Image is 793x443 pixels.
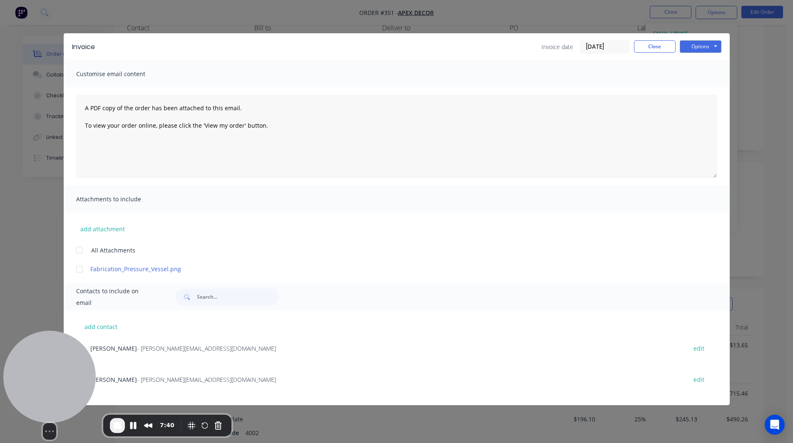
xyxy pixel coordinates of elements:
[90,344,137,352] span: [PERSON_NAME]
[765,415,785,435] div: Open Intercom Messenger
[76,68,168,80] span: Customise email content
[197,289,279,305] input: Search...
[90,265,679,273] a: Fabrication_Pressure_Vessel.png
[689,374,709,385] button: edit
[542,42,573,51] span: Invoice date
[90,376,137,384] span: [PERSON_NAME]
[76,193,168,205] span: Attachments to include
[76,223,129,235] button: add attachment
[72,42,95,52] div: Invoice
[137,344,276,352] span: - [PERSON_NAME][EMAIL_ADDRESS][DOMAIN_NAME]
[137,376,276,384] span: - [PERSON_NAME][EMAIL_ADDRESS][DOMAIN_NAME]
[680,40,721,53] button: Options
[91,246,135,255] span: All Attachments
[634,40,676,53] button: Close
[76,320,126,333] button: add contact
[76,285,155,309] span: Contacts to include on email
[689,343,709,354] button: edit
[76,95,717,178] textarea: A PDF copy of the order has been attached to this email. To view your order online, please click ...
